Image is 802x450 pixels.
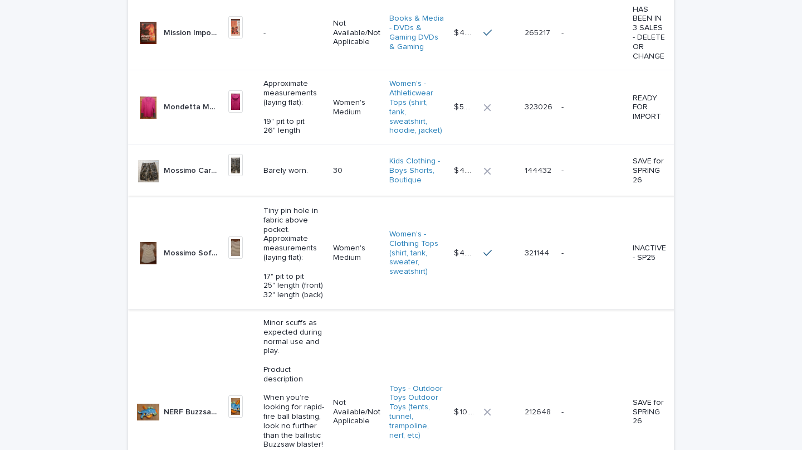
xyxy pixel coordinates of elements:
p: 265217 [525,26,552,38]
p: SAVE for SPRING 26 [633,398,666,426]
p: HAS BEEN IN 3 SALES - DELETE OR CHANGE [633,5,666,61]
p: - [561,100,566,112]
p: Women's Medium [333,244,380,263]
p: Not Available/Not Applicable [333,19,380,47]
p: Mossimo Cargo Shorts - Green Camo Boys or Men's 30 Waist (MEASUREMENTS IN PHOTOS) 30 [164,164,222,176]
p: - [561,164,566,176]
a: Women's - Athleticwear Tops (shirt, tank, sweatshirt, hoodie, jacket) [389,79,445,136]
p: INACTIVE - SP25 [633,244,666,263]
p: Women's Medium [333,98,380,117]
p: $ 5.00 [454,100,476,112]
p: Approximate measurements (laying flat): 19" pit to pit 26" length [263,79,324,136]
tr: Mondetta MPG Sport Running Athletic Active 1/4 Zip Long Sleeve Hoodie - Fuschia Pink Women's Medi... [128,70,684,145]
p: Mission Impossible 2 DVD Movie [164,26,222,38]
p: - [561,26,566,38]
a: Women's - Clothing Tops (shirt, tank, sweater, sweatshirt) [389,230,445,277]
p: NERF Buzzsaw Ball Blaster & 2 Balls [164,405,222,417]
p: Mondetta MPG Sport Running Athletic Active 1/4 Zip Long Sleeve Hoodie - Fuschia Pink Women's Medi... [164,100,222,112]
p: READY FOR IMPORT [633,94,666,122]
p: 212648 [525,405,553,417]
p: 321144 [525,246,551,258]
p: $ 10.00 [454,405,476,417]
p: $ 4.00 [454,164,476,176]
p: 323026 [525,100,555,112]
p: Barely worn. [263,166,324,176]
p: 144432 [525,164,554,176]
p: Tiny pin hole in fabric above pocket. Approximate measurements (laying flat): 17" pit to pit 25" ... [263,206,324,300]
p: 30 [333,166,380,176]
tr: Mossimo Cargo Shorts - Green Camo Boys or Men's 30 Waist (MEASUREMENTS IN PHOTOS) 30Mossimo Cargo... [128,145,684,197]
p: - [263,28,324,38]
a: Books & Media - DVDs & Gaming DVDs & Gaming [389,14,445,51]
a: Kids Clothing - Boys Shorts, Boutique [389,157,445,185]
tr: Mossimo Soft Stretch High Low Short Sleeve Tunic - Gray & White Striped Women's Medium (MEASUREME... [128,197,684,309]
p: SAVE for SPRING 26 [633,157,666,185]
p: Mossimo Soft Stretch High Low Short Sleeve Tunic - Gray & White Striped Women's Medium (MEASUREME... [164,246,222,258]
p: Not Available/Not Applicable [333,398,380,426]
p: - [561,405,566,417]
p: $ 4.00 [454,246,476,258]
p: - [561,246,566,258]
p: $ 4.00 [454,26,476,38]
a: Toys - Outdoor Toys Outdoor Toys (tents, tunnel, trampoline, nerf, etc) [389,384,445,441]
